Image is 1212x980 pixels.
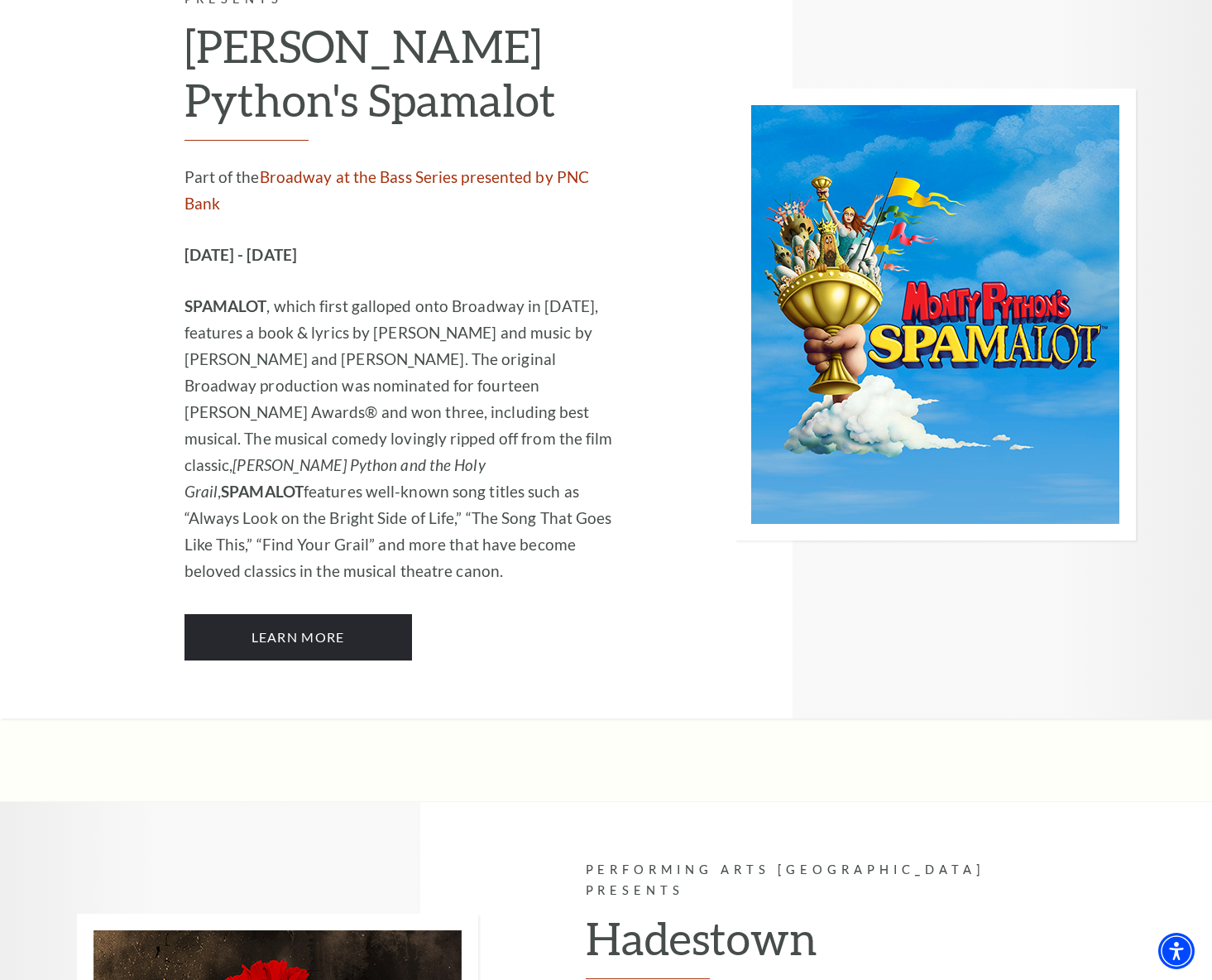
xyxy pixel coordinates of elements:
[184,296,267,315] strong: SPAMALOT
[1158,933,1195,969] div: Accessibility Menu
[184,293,627,584] p: , which first galloped onto Broadway in [DATE], features a book & lyrics by [PERSON_NAME] and mus...
[221,482,304,501] strong: SPAMALOT
[184,164,627,217] p: Part of the
[735,89,1136,540] img: Performing Arts Fort Worth Presents
[586,911,1028,979] h2: Hadestown
[184,614,412,661] a: Learn More Monty Python's Spamalot
[184,455,486,501] em: [PERSON_NAME] Python and the Holy Grail
[586,860,1028,901] p: Performing Arts [GEOGRAPHIC_DATA] Presents
[184,167,590,213] a: Broadway at the Bass Series presented by PNC Bank
[184,245,298,264] strong: [DATE] - [DATE]
[184,19,627,141] h2: [PERSON_NAME] Python's Spamalot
